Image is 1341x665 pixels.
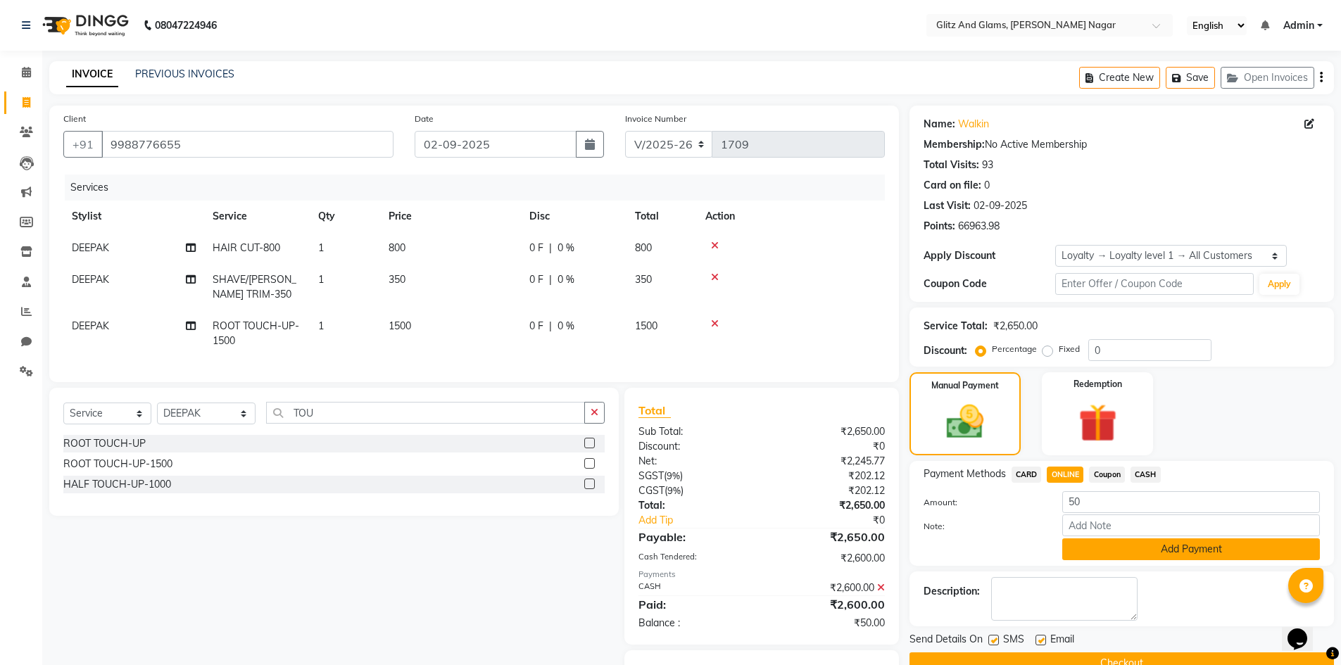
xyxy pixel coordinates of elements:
[101,131,394,158] input: Search by Name/Mobile/Email/Code
[993,319,1038,334] div: ₹2,650.00
[415,113,434,125] label: Date
[635,319,657,332] span: 1500
[762,454,895,469] div: ₹2,245.77
[36,6,132,45] img: logo
[380,201,521,232] th: Price
[1003,632,1024,650] span: SMS
[638,403,671,418] span: Total
[389,319,411,332] span: 1500
[935,400,995,443] img: _cash.svg
[628,551,762,566] div: Cash Tendered:
[558,241,574,255] span: 0 %
[1079,67,1160,89] button: Create New
[66,62,118,87] a: INVOICE
[63,131,103,158] button: +91
[931,379,999,392] label: Manual Payment
[63,201,204,232] th: Stylist
[628,528,762,545] div: Payable:
[635,273,652,286] span: 350
[762,439,895,454] div: ₹0
[762,528,895,545] div: ₹2,650.00
[389,241,405,254] span: 800
[63,477,171,492] div: HALF TOUCH-UP-1000
[558,272,574,287] span: 0 %
[549,272,552,287] span: |
[992,343,1037,355] label: Percentage
[310,201,380,232] th: Qty
[1059,343,1080,355] label: Fixed
[1166,67,1215,89] button: Save
[1221,67,1314,89] button: Open Invoices
[982,158,993,172] div: 93
[924,584,980,599] div: Description:
[72,241,109,254] span: DEEPAK
[1062,514,1320,536] input: Add Note
[628,439,762,454] div: Discount:
[63,457,172,471] div: ROOT TOUCH-UP-1500
[1062,491,1320,513] input: Amount
[549,319,552,334] span: |
[638,469,664,482] span: SGST
[924,248,1056,263] div: Apply Discount
[1062,538,1320,560] button: Add Payment
[213,273,296,300] span: SHAVE/[PERSON_NAME] TRIM-350
[1131,467,1161,483] span: CASH
[924,219,955,234] div: Points:
[549,241,552,255] span: |
[628,581,762,595] div: CASH
[135,68,234,80] a: PREVIOUS INVOICES
[318,273,324,286] span: 1
[924,319,988,334] div: Service Total:
[72,273,109,286] span: DEEPAK
[558,319,574,334] span: 0 %
[72,319,109,332] span: DEEPAK
[924,158,979,172] div: Total Visits:
[958,219,1000,234] div: 66963.98
[958,117,989,132] a: Walkin
[318,241,324,254] span: 1
[784,513,895,528] div: ₹0
[1047,467,1083,483] span: ONLINE
[625,113,686,125] label: Invoice Number
[213,241,280,254] span: HAIR CUT-800
[204,201,310,232] th: Service
[213,319,299,347] span: ROOT TOUCH-UP-1500
[529,272,543,287] span: 0 F
[1282,609,1327,651] iframe: chat widget
[318,319,324,332] span: 1
[762,498,895,513] div: ₹2,650.00
[628,513,783,528] a: Add Tip
[266,402,586,424] input: Search or Scan
[909,632,983,650] span: Send Details On
[635,241,652,254] span: 800
[1050,632,1074,650] span: Email
[628,596,762,613] div: Paid:
[924,137,985,152] div: Membership:
[1259,274,1299,295] button: Apply
[913,496,1052,509] label: Amount:
[63,436,146,451] div: ROOT TOUCH-UP
[924,178,981,193] div: Card on file:
[762,616,895,631] div: ₹50.00
[1066,399,1129,447] img: _gift.svg
[1012,467,1042,483] span: CARD
[628,483,762,498] div: ( )
[924,198,971,213] div: Last Visit:
[984,178,990,193] div: 0
[697,201,885,232] th: Action
[628,469,762,483] div: ( )
[628,616,762,631] div: Balance :
[1089,467,1125,483] span: Coupon
[638,484,665,497] span: CGST
[762,581,895,595] div: ₹2,600.00
[1074,378,1122,391] label: Redemption
[65,175,895,201] div: Services
[924,137,1320,152] div: No Active Membership
[529,241,543,255] span: 0 F
[974,198,1027,213] div: 02-09-2025
[638,569,884,581] div: Payments
[521,201,627,232] th: Disc
[1055,273,1254,295] input: Enter Offer / Coupon Code
[529,319,543,334] span: 0 F
[1283,18,1314,33] span: Admin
